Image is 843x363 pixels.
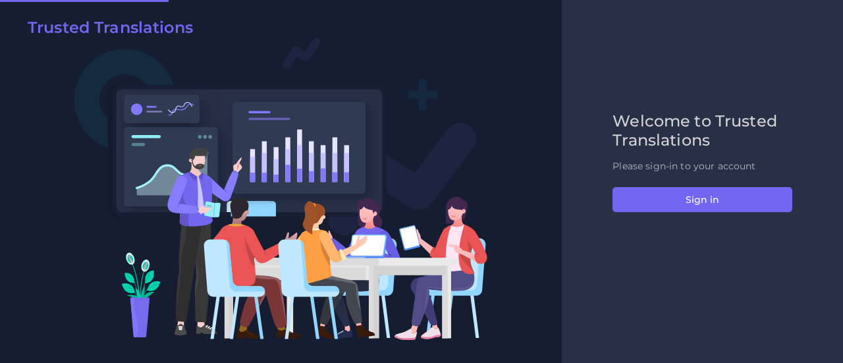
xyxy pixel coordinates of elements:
[612,159,792,173] p: Please sign-in to your account
[18,18,193,42] a: Trusted Translations
[74,37,488,341] img: Login V2
[28,18,193,38] h2: Trusted Translations
[612,187,792,212] button: Sign in
[612,112,792,150] h2: Welcome to Trusted Translations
